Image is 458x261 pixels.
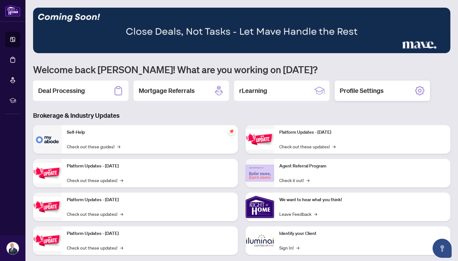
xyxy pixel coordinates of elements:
p: Identify your Client [279,230,445,237]
p: Platform Updates - [DATE] [67,163,233,170]
button: 3 [419,47,421,49]
img: We want to hear what you think! [246,193,274,221]
h1: Welcome back [PERSON_NAME]! What are you working on [DATE]? [33,63,450,75]
img: Platform Updates - July 8, 2025 [33,230,62,250]
span: pushpin [228,128,235,135]
img: Platform Updates - September 16, 2025 [33,163,62,183]
p: Platform Updates - [DATE] [279,129,445,136]
img: Self-Help [33,125,62,154]
a: Check out these guides!→ [67,143,120,150]
button: Open asap [433,239,452,258]
img: Slide 3 [33,8,450,53]
p: Self-Help [67,129,233,136]
button: 2 [413,47,416,49]
span: → [120,244,123,251]
span: → [296,244,299,251]
h2: rLearning [239,86,267,95]
p: We want to hear what you think! [279,196,445,203]
p: Agent Referral Program [279,163,445,170]
img: Profile Icon [7,242,19,254]
p: Platform Updates - [DATE] [67,230,233,237]
button: 5 [436,47,439,49]
p: Platform Updates - [DATE] [67,196,233,203]
img: Agent Referral Program [246,165,274,182]
span: → [332,143,336,150]
h2: Profile Settings [340,86,384,95]
a: Check out these updates!→ [67,210,123,217]
img: Platform Updates - June 23, 2025 [246,129,274,149]
button: 6 [441,47,444,49]
h2: Deal Processing [38,86,85,95]
a: Check out these updates!→ [67,244,123,251]
button: 1 [408,47,411,49]
span: → [120,210,123,217]
img: logo [5,5,20,17]
span: → [117,143,120,150]
button: 4 [424,47,434,49]
a: Leave Feedback→ [279,210,317,217]
a: Check out these updates!→ [279,143,336,150]
a: Sign In!→ [279,244,299,251]
h3: Brokerage & Industry Updates [33,111,450,120]
img: Identify your Client [246,226,274,255]
span: → [314,210,317,217]
span: → [306,177,309,184]
h2: Mortgage Referrals [139,86,195,95]
img: Platform Updates - July 21, 2025 [33,197,62,217]
a: Check out these updates!→ [67,177,123,184]
span: → [120,177,123,184]
a: Check it out!→ [279,177,309,184]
